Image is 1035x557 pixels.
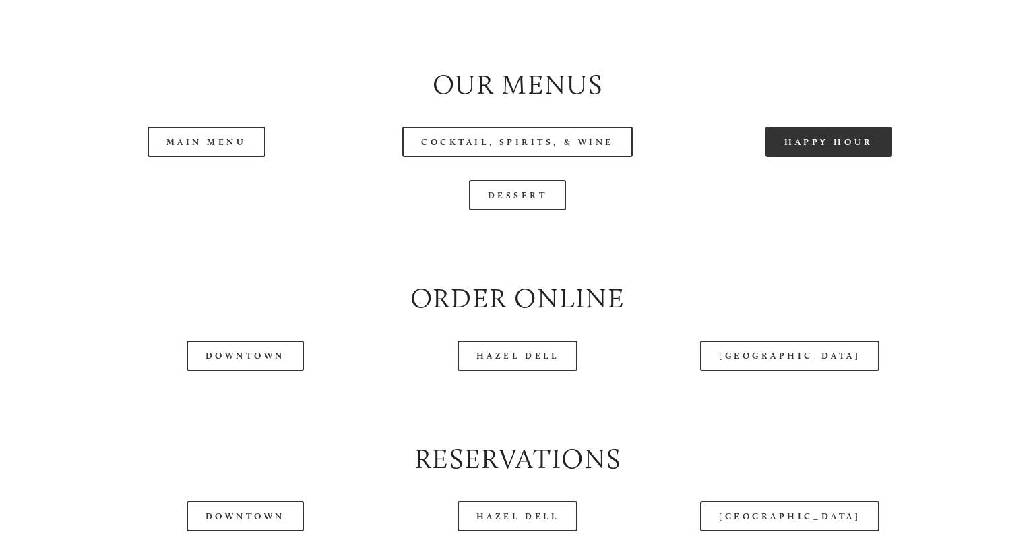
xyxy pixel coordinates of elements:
[700,341,879,371] a: [GEOGRAPHIC_DATA]
[62,279,973,318] h2: Order Online
[458,341,578,371] a: Hazel Dell
[187,501,304,531] a: Downtown
[148,127,265,157] a: Main Menu
[187,341,304,371] a: Downtown
[458,501,578,531] a: Hazel Dell
[469,180,567,210] a: Dessert
[62,440,973,478] h2: Reservations
[402,127,633,157] a: Cocktail, Spirits, & Wine
[765,127,892,157] a: Happy Hour
[700,501,879,531] a: [GEOGRAPHIC_DATA]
